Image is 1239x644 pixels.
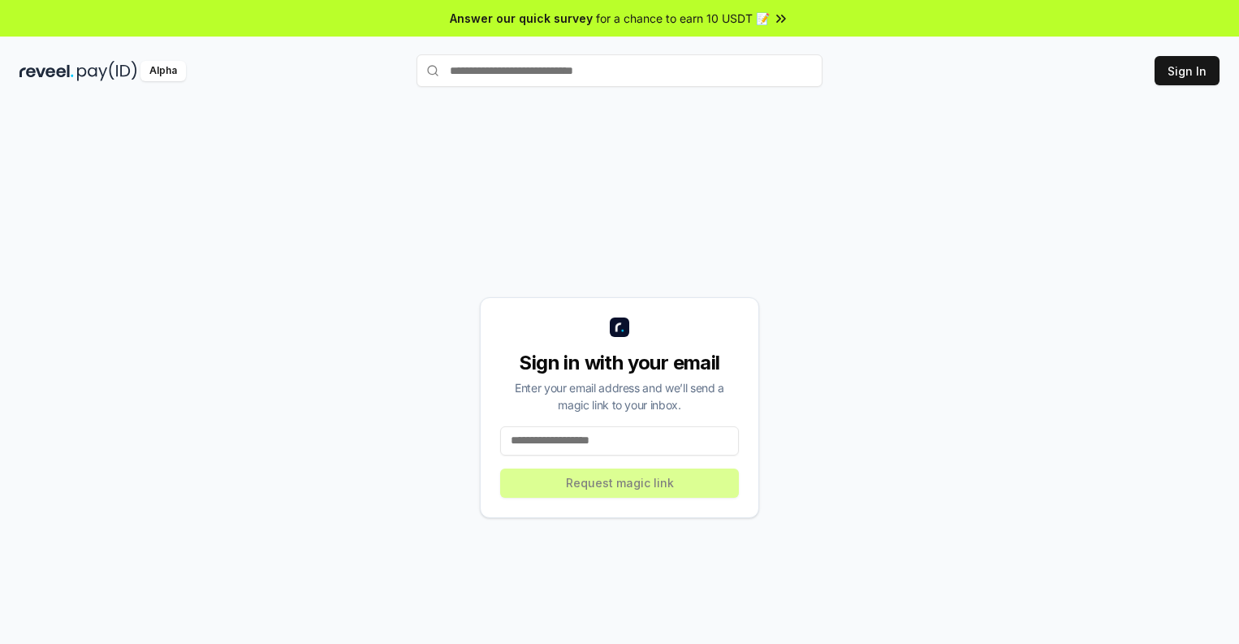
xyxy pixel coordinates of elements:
[596,10,770,27] span: for a chance to earn 10 USDT 📝
[500,379,739,413] div: Enter your email address and we’ll send a magic link to your inbox.
[1155,56,1220,85] button: Sign In
[500,350,739,376] div: Sign in with your email
[19,61,74,81] img: reveel_dark
[77,61,137,81] img: pay_id
[450,10,593,27] span: Answer our quick survey
[140,61,186,81] div: Alpha
[610,318,629,337] img: logo_small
